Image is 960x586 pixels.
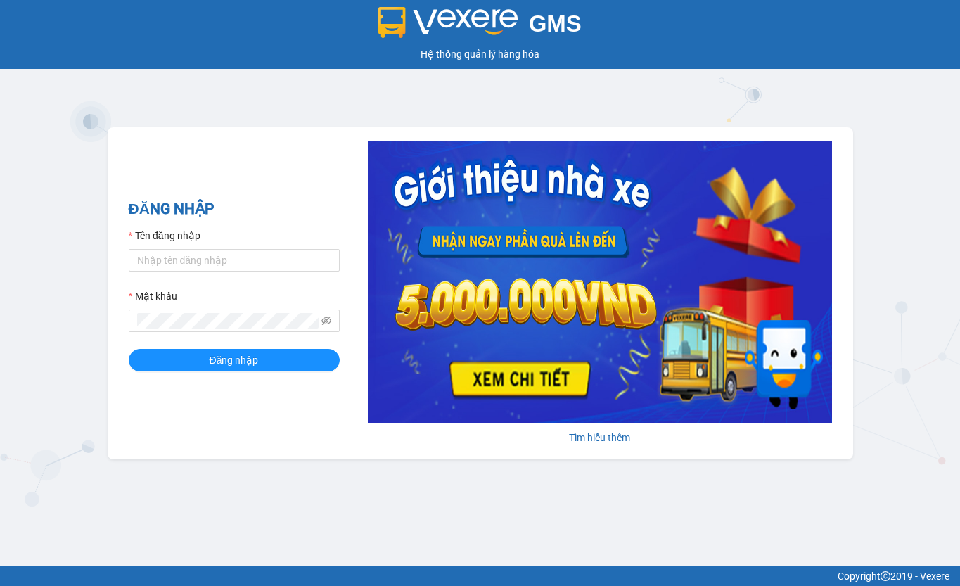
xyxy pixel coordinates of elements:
span: copyright [881,571,890,581]
span: eye-invisible [321,316,331,326]
button: Đăng nhập [129,349,340,371]
a: GMS [378,21,582,32]
h2: ĐĂNG NHẬP [129,198,340,221]
span: GMS [529,11,582,37]
span: Đăng nhập [210,352,259,368]
label: Mật khẩu [129,288,177,304]
img: logo 2 [378,7,518,38]
img: banner-0 [368,141,832,423]
input: Mật khẩu [137,313,319,329]
input: Tên đăng nhập [129,249,340,272]
label: Tên đăng nhập [129,228,200,243]
div: Tìm hiểu thêm [368,430,832,445]
div: Hệ thống quản lý hàng hóa [4,46,956,62]
div: Copyright 2019 - Vexere [11,568,949,584]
